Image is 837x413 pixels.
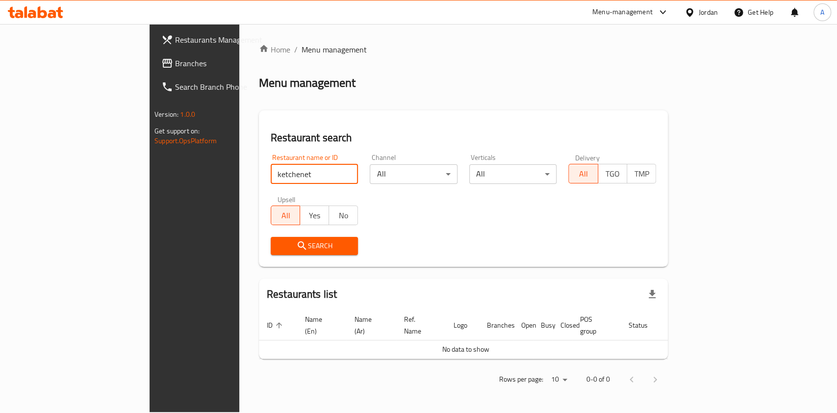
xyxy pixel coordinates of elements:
[271,164,358,184] input: Search for restaurant name or ID..
[370,164,457,184] div: All
[294,44,298,55] li: /
[469,164,557,184] div: All
[699,7,718,18] div: Jordan
[267,319,285,331] span: ID
[573,167,594,181] span: All
[175,57,281,69] span: Branches
[329,206,358,225] button: No
[180,108,195,121] span: 1.0.0
[820,7,824,18] span: A
[175,81,281,93] span: Search Branch Phone
[513,310,533,340] th: Open
[586,373,610,386] p: 0-0 of 0
[547,372,571,387] div: Rows per page:
[275,208,296,223] span: All
[279,240,351,252] span: Search
[271,130,656,145] h2: Restaurant search
[267,287,337,302] h2: Restaurants list
[553,310,572,340] th: Closed
[442,343,489,356] span: No data to show
[278,196,296,203] label: Upsell
[640,283,664,306] div: Export file
[302,44,367,55] span: Menu management
[592,6,653,18] div: Menu-management
[631,167,652,181] span: TMP
[627,164,656,183] button: TMP
[404,313,434,337] span: Ref. Name
[305,313,335,337] span: Name (En)
[153,28,289,52] a: Restaurants Management
[629,319,660,331] span: Status
[154,108,178,121] span: Version:
[446,310,479,340] th: Logo
[300,206,329,225] button: Yes
[575,154,600,161] label: Delivery
[598,164,627,183] button: TGO
[154,134,217,147] a: Support.OpsPlatform
[602,167,623,181] span: TGO
[259,310,706,359] table: enhanced table
[333,208,354,223] span: No
[175,34,281,46] span: Restaurants Management
[568,164,598,183] button: All
[154,125,200,137] span: Get support on:
[259,44,668,55] nav: breadcrumb
[304,208,325,223] span: Yes
[533,310,553,340] th: Busy
[580,313,609,337] span: POS group
[271,237,358,255] button: Search
[153,52,289,75] a: Branches
[479,310,513,340] th: Branches
[355,313,384,337] span: Name (Ar)
[259,75,355,91] h2: Menu management
[499,373,543,386] p: Rows per page:
[153,75,289,99] a: Search Branch Phone
[271,206,300,225] button: All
